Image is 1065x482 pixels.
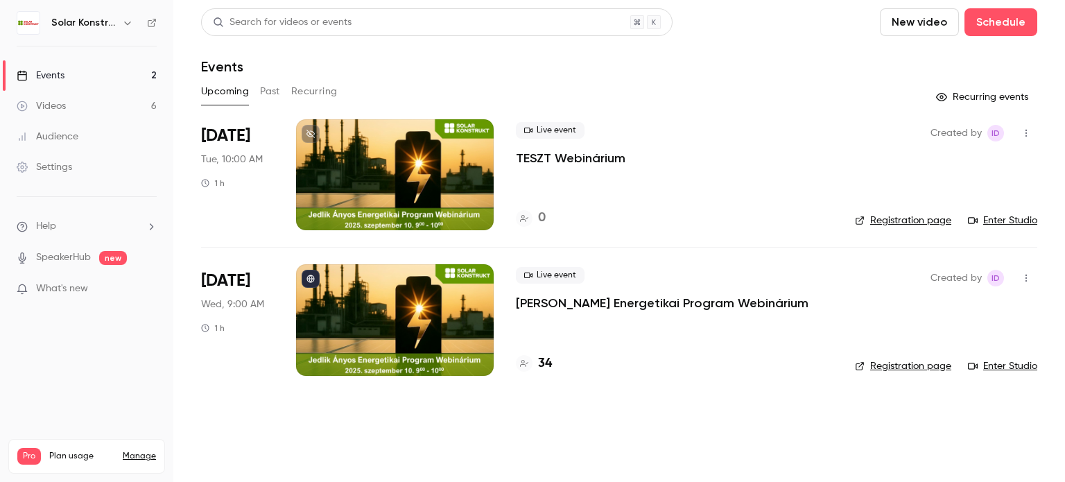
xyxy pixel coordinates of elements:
h6: Solar Konstrukt Kft. [51,16,116,30]
span: new [99,251,127,265]
a: Registration page [855,214,951,227]
span: [DATE] [201,270,250,292]
a: Enter Studio [968,359,1037,373]
span: Live event [516,267,585,284]
div: Audience [17,130,78,144]
div: 1 h [201,322,225,334]
div: Search for videos or events [213,15,352,30]
span: Istvan Dobo [987,125,1004,141]
div: 1 h [201,178,225,189]
h4: 34 [538,354,552,373]
span: Help [36,219,56,234]
span: Tue, 10:00 AM [201,153,263,166]
h1: Events [201,58,243,75]
a: Manage [123,451,156,462]
button: Upcoming [201,80,249,103]
span: Istvan Dobo [987,270,1004,286]
a: 34 [516,354,552,373]
a: Enter Studio [968,214,1037,227]
div: Videos [17,99,66,113]
span: Created by [930,125,982,141]
div: Events [17,69,64,83]
a: 0 [516,209,546,227]
h4: 0 [538,209,546,227]
span: Wed, 9:00 AM [201,298,264,311]
div: Sep 10 Wed, 9:00 AM (Europe/Budapest) [201,264,274,375]
button: New video [880,8,959,36]
div: Sep 2 Tue, 10:00 AM (Europe/Budapest) [201,119,274,230]
button: Recurring events [930,86,1037,108]
span: Pro [17,448,41,465]
button: Recurring [291,80,338,103]
a: Registration page [855,359,951,373]
button: Past [260,80,280,103]
span: Created by [930,270,982,286]
li: help-dropdown-opener [17,219,157,234]
div: Settings [17,160,72,174]
span: [DATE] [201,125,250,147]
a: [PERSON_NAME] Energetikai Program Webinárium [516,295,808,311]
span: ID [992,270,1000,286]
span: What's new [36,282,88,296]
a: TESZT Webinárium [516,150,625,166]
span: Live event [516,122,585,139]
button: Schedule [964,8,1037,36]
span: ID [992,125,1000,141]
img: Solar Konstrukt Kft. [17,12,40,34]
a: SpeakerHub [36,250,91,265]
span: Plan usage [49,451,114,462]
